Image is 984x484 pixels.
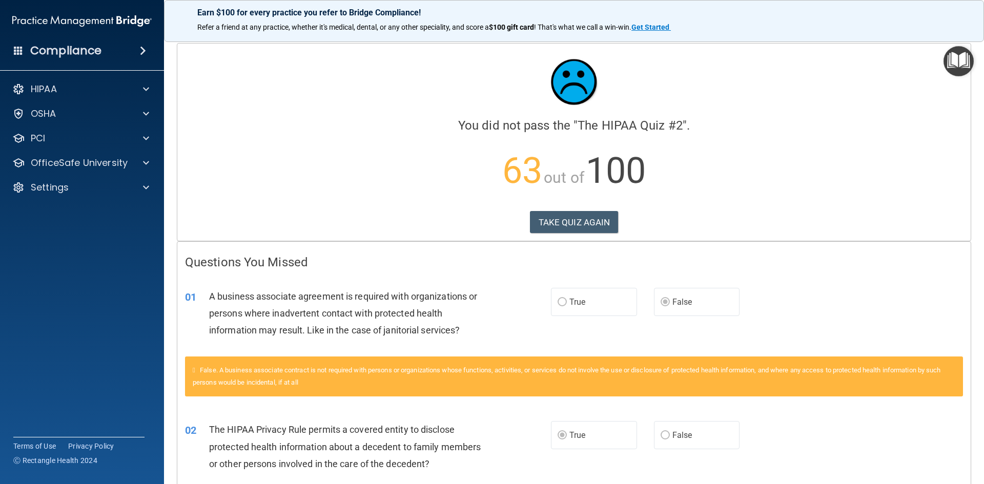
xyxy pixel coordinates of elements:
span: ! That's what we call a win-win. [534,23,631,31]
p: Settings [31,181,69,194]
span: 02 [185,424,196,436]
a: Terms of Use [13,441,56,451]
a: HIPAA [12,83,149,95]
a: OfficeSafe University [12,157,149,169]
a: PCI [12,132,149,144]
input: False [661,432,670,439]
a: Settings [12,181,149,194]
a: OSHA [12,108,149,120]
span: The HIPAA Privacy Rule permits a covered entity to disclose protected health information about a ... [209,424,481,469]
strong: $100 gift card [489,23,534,31]
span: 63 [502,150,542,192]
span: 100 [586,150,646,192]
span: out of [544,169,584,186]
span: A business associate agreement is required with organizations or persons where inadvertent contac... [209,291,477,335]
p: OfficeSafe University [31,157,128,169]
input: False [661,299,670,306]
span: 01 [185,291,196,303]
h4: Compliance [30,44,101,58]
span: The HIPAA Quiz #2 [578,118,683,133]
img: PMB logo [12,11,152,31]
input: True [558,432,567,439]
button: TAKE QUIZ AGAIN [530,211,619,234]
a: Get Started [631,23,671,31]
input: True [558,299,567,306]
img: sad_face.ecc698e2.jpg [543,51,605,113]
h4: You did not pass the " ". [185,119,963,132]
a: Privacy Policy [68,441,114,451]
span: False [672,297,692,307]
span: Refer a friend at any practice, whether it's medical, dental, or any other speciality, and score a [197,23,489,31]
h4: Questions You Missed [185,256,963,269]
p: OSHA [31,108,56,120]
span: False [672,430,692,440]
span: True [569,297,585,307]
span: Ⓒ Rectangle Health 2024 [13,455,97,466]
span: False. A business associate contract is not required with persons or organizations whose function... [193,366,941,386]
span: True [569,430,585,440]
strong: Get Started [631,23,669,31]
p: Earn $100 for every practice you refer to Bridge Compliance! [197,8,951,17]
p: PCI [31,132,45,144]
button: Open Resource Center [944,46,974,76]
p: HIPAA [31,83,57,95]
